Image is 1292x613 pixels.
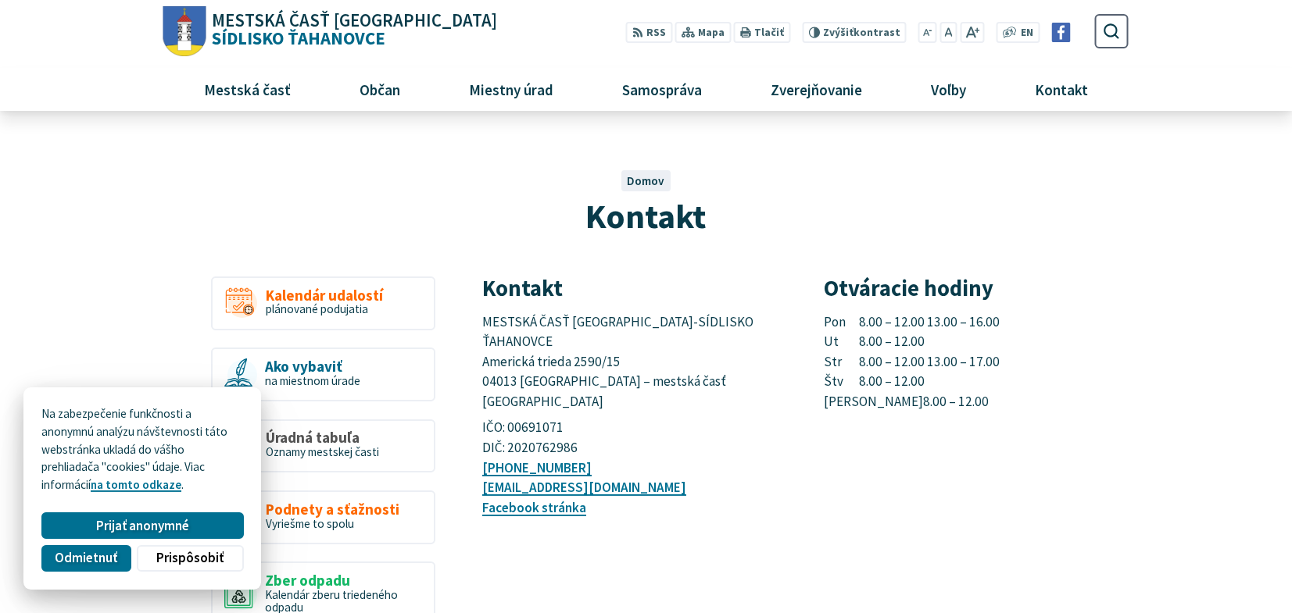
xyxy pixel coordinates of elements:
a: Podnety a sťažnosti Vyriešme to spolu [211,490,435,544]
a: Samospráva [594,68,731,110]
img: Prejsť na Facebook stránku [1051,23,1071,42]
span: Tlačiť [754,27,784,39]
a: Domov [627,173,664,188]
button: Zmenšiť veľkosť písma [918,22,937,43]
span: Prispôsobiť [156,550,224,566]
span: plánované podujatia [266,301,368,316]
a: [EMAIL_ADDRESS][DOMAIN_NAME] [482,479,686,496]
p: 8.00 – 12.00 13.00 – 16.00 8.00 – 12.00 8.00 – 12.00 13.00 – 17.00 8.00 – 12.00 8.00 – 12.00 [824,312,1129,412]
span: Štv [824,372,860,392]
img: Prejsť na domovskú stránku [163,6,206,57]
a: Voľby [903,68,995,110]
span: Kontakt [585,194,706,237]
span: Zvýšiť [823,26,854,39]
button: Nastaviť pôvodnú veľkosť písma [939,22,957,43]
button: Odmietnuť [41,545,131,572]
a: [PHONE_NUMBER] [482,459,592,476]
span: Kontakt [1029,68,1094,110]
button: Tlačiť [734,22,790,43]
button: Prijať anonymné [41,512,243,539]
p: IČO: 00691071 DIČ: 2020762986 [482,418,787,458]
h3: Otváracie hodiny [824,276,1129,301]
span: Prijať anonymné [96,518,189,534]
a: Logo Sídlisko Ťahanovce, prejsť na domovskú stránku. [163,6,497,57]
span: Ut [824,332,860,352]
span: Zverejňovanie [764,68,868,110]
button: Prispôsobiť [137,545,243,572]
span: Občan [353,68,406,110]
span: na miestnom úrade [265,373,360,388]
a: Ako vybaviť na miestnom úrade [211,347,435,401]
span: Mapa [698,25,725,41]
span: MESTSKÁ ČASŤ [GEOGRAPHIC_DATA]-SÍDLISKO ŤAHANOVCE Americká trieda 2590/15 04013 [GEOGRAPHIC_DATA]... [482,313,756,411]
a: Občan [331,68,428,110]
span: [PERSON_NAME] [824,392,923,412]
span: kontrast [823,27,900,39]
span: RSS [646,25,666,41]
p: Na zabezpečenie funkčnosti a anonymnú analýzu návštevnosti táto webstránka ukladá do vášho prehli... [41,405,243,494]
span: Samospráva [616,68,707,110]
a: EN [1017,25,1038,41]
span: Miestny úrad [463,68,559,110]
span: Str [824,352,860,372]
span: Ako vybaviť [265,358,360,375]
a: Kalendár udalostí plánované podujatia [211,276,435,330]
span: Kalendár udalostí [266,287,383,304]
span: Odmietnuť [55,550,117,566]
a: Mestská časť [175,68,319,110]
a: Úradná tabuľa Oznamy mestskej časti [211,419,435,473]
a: na tomto odkaze [91,477,181,492]
a: Kontakt [1007,68,1117,110]
span: Oznamy mestskej časti [266,444,379,459]
span: Mestská časť [198,68,296,110]
span: Voľby [925,68,972,110]
span: Podnety a sťažnosti [266,501,399,518]
span: EN [1021,25,1033,41]
a: Zverejňovanie [743,68,891,110]
h3: Kontakt [482,276,787,301]
span: Mestská časť [GEOGRAPHIC_DATA] [212,12,497,30]
a: RSS [626,22,672,43]
span: Sídlisko Ťahanovce [206,12,498,48]
a: Facebook stránka [482,499,586,516]
span: Úradná tabuľa [266,429,379,446]
button: Zvýšiťkontrast [802,22,906,43]
span: Vyriešme to spolu [266,516,354,531]
span: Zber odpadu [265,572,422,589]
a: Mapa [675,22,731,43]
button: Zväčšiť veľkosť písma [960,22,984,43]
span: Pon [824,312,860,333]
a: Miestny úrad [440,68,582,110]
